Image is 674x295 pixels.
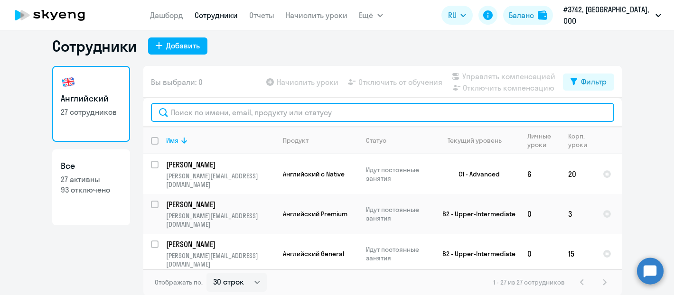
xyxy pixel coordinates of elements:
[441,6,473,25] button: RU
[166,159,273,170] p: [PERSON_NAME]
[166,136,178,145] div: Имя
[283,210,347,218] span: Английский Premium
[61,174,122,184] p: 27 активны
[431,154,520,194] td: C1 - Advanced
[52,149,130,225] a: Все27 активны93 отключено
[166,172,275,189] p: [PERSON_NAME][EMAIL_ADDRESS][DOMAIN_NAME]
[538,10,547,20] img: balance
[148,37,207,55] button: Добавить
[568,132,589,149] div: Корп. уроки
[61,92,122,105] h3: Английский
[366,136,386,145] div: Статус
[431,194,520,234] td: B2 - Upper-Intermediate
[448,9,457,21] span: RU
[283,249,344,258] span: Английский General
[151,103,614,122] input: Поиск по имени, email, продукту или статусу
[359,9,374,21] span: Ещё
[503,6,553,25] button: Балансbalance
[166,40,200,51] div: Добавить
[509,9,534,21] div: Баланс
[166,136,275,145] div: Имя
[283,136,309,145] div: Продукт
[581,76,607,87] div: Фильтр
[61,184,122,195] p: 93 отключено
[166,199,275,210] a: [PERSON_NAME]
[559,4,666,27] button: #3742, [GEOGRAPHIC_DATA], ООО
[250,10,275,20] a: Отчеты
[520,194,561,234] td: 0
[527,132,554,149] div: Личные уроки
[561,154,595,194] td: 20
[151,76,203,88] span: Вы выбрали: 0
[150,10,184,20] a: Дашборд
[166,239,273,249] p: [PERSON_NAME]
[286,10,348,20] a: Начислить уроки
[563,4,652,27] p: #3742, [GEOGRAPHIC_DATA], ООО
[283,170,345,178] span: Английский с Native
[439,136,519,145] div: Текущий уровень
[61,160,122,172] h3: Все
[155,278,203,286] span: Отображать по:
[561,194,595,234] td: 3
[61,107,122,117] p: 27 сотрудников
[493,278,565,286] span: 1 - 27 из 27 сотрудников
[366,245,431,262] p: Идут постоянные занятия
[166,212,275,229] p: [PERSON_NAME][EMAIL_ADDRESS][DOMAIN_NAME]
[195,10,238,20] a: Сотрудники
[166,239,275,249] a: [PERSON_NAME]
[366,205,431,222] p: Идут постоянные занятия
[527,132,560,149] div: Личные уроки
[359,6,383,25] button: Ещё
[61,74,76,90] img: english
[166,159,275,170] a: [PERSON_NAME]
[52,37,137,55] h1: Сотрудники
[366,136,431,145] div: Статус
[520,154,561,194] td: 6
[568,132,595,149] div: Корп. уроки
[520,234,561,274] td: 0
[283,136,358,145] div: Продукт
[563,74,614,91] button: Фильтр
[561,234,595,274] td: 15
[448,136,502,145] div: Текущий уровень
[52,66,130,142] a: Английский27 сотрудников
[166,199,273,210] p: [PERSON_NAME]
[431,234,520,274] td: B2 - Upper-Intermediate
[166,251,275,268] p: [PERSON_NAME][EMAIL_ADDRESS][DOMAIN_NAME]
[366,166,431,183] p: Идут постоянные занятия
